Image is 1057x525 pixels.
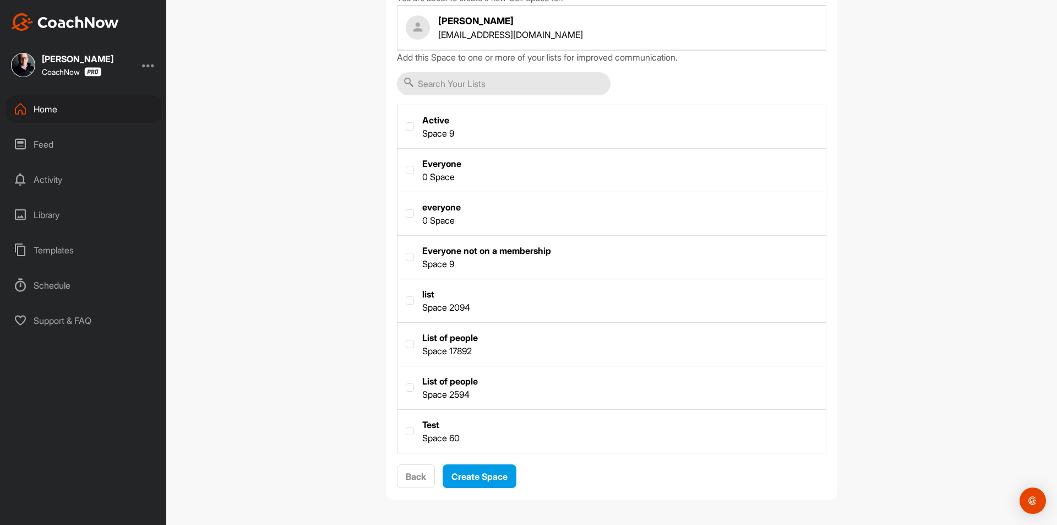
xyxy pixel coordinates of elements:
img: user [406,15,430,40]
p: Add this Space to one or more of your lists for improved communication. [397,51,826,64]
img: square_d7b6dd5b2d8b6df5777e39d7bdd614c0.jpg [11,53,35,77]
div: [PERSON_NAME] [42,55,113,63]
div: Feed [6,131,161,158]
div: Library [6,201,161,229]
div: Activity [6,166,161,193]
div: Home [6,95,161,123]
p: [EMAIL_ADDRESS][DOMAIN_NAME] [438,28,583,41]
h4: [PERSON_NAME] [438,14,583,28]
img: CoachNow [11,13,119,31]
div: Support & FAQ [6,307,161,334]
div: Schedule [6,272,161,299]
div: CoachNow [42,67,101,77]
div: Templates [6,236,161,264]
div: Open Intercom Messenger [1020,488,1046,514]
input: Search Your Lists [397,72,611,95]
img: CoachNow Pro [84,67,101,77]
span: Create Space [451,471,508,482]
span: Back [406,471,426,482]
button: Create Space [443,464,516,488]
button: Back [397,464,435,488]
